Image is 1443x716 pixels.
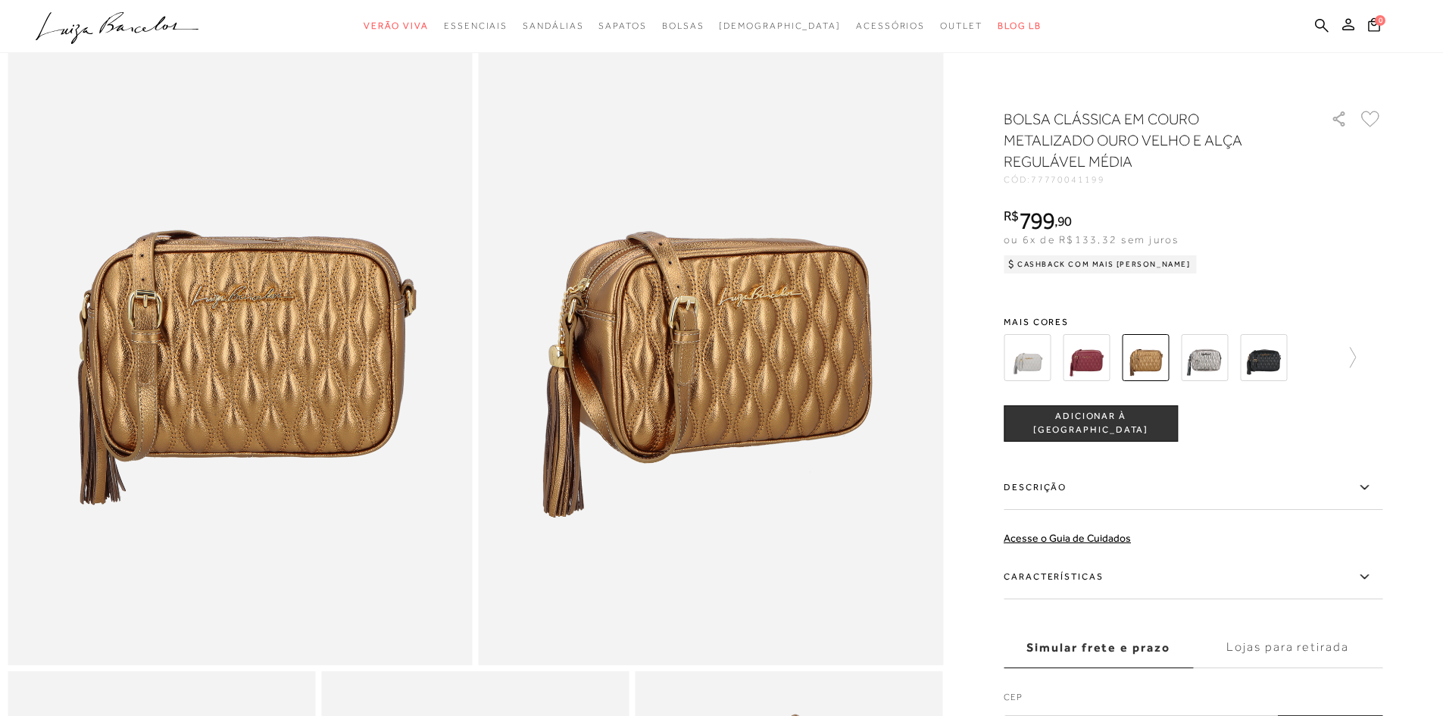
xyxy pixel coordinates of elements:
span: Sapatos [598,20,646,31]
label: CEP [1004,690,1382,711]
a: categoryNavScreenReaderText [598,12,646,40]
span: 77770041199 [1031,174,1105,185]
h1: BOLSA CLÁSSICA EM COURO METALIZADO OURO VELHO E ALÇA REGULÁVEL MÉDIA [1004,108,1288,172]
label: Descrição [1004,466,1382,510]
span: [DEMOGRAPHIC_DATA] [719,20,841,31]
a: categoryNavScreenReaderText [940,12,982,40]
i: , [1054,214,1072,228]
span: Acessórios [856,20,925,31]
a: categoryNavScreenReaderText [856,12,925,40]
span: Essenciais [444,20,508,31]
label: Lojas para retirada [1193,627,1382,668]
span: Outlet [940,20,982,31]
a: noSubCategoriesText [719,12,841,40]
a: BLOG LB [998,12,1042,40]
img: BOLSA CLÁSSICA EM COURO PRETO E ALÇA REGULÁVEL MÉDIA [1240,334,1287,381]
span: ou 6x de R$133,32 sem juros [1004,233,1179,245]
div: CÓD: [1004,175,1307,184]
div: Cashback com Mais [PERSON_NAME] [1004,255,1197,274]
img: BOLSA CLÁSSICA EM COURO METALIZADO OURO VELHO E ALÇA REGULÁVEL MÉDIA [1122,334,1169,381]
span: 799 [1019,207,1054,234]
span: Verão Viva [364,20,429,31]
span: ADICIONAR À [GEOGRAPHIC_DATA] [1004,410,1177,436]
label: Simular frete e prazo [1004,627,1193,668]
span: BLOG LB [998,20,1042,31]
span: Sandálias [523,20,583,31]
button: 0 [1363,17,1385,37]
span: 90 [1057,213,1072,229]
img: BOLSA CLÁSSICA EM COURO MARSALA E ALÇA REGULÁVEL MÉDIA [1063,334,1110,381]
a: categoryNavScreenReaderText [444,12,508,40]
button: ADICIONAR À [GEOGRAPHIC_DATA] [1004,405,1178,442]
img: BOLSA CLÁSSICA EM COURO CINZA ESTANHO E ALÇA REGULÁVEL MÉDIA [1004,334,1051,381]
i: R$ [1004,209,1019,223]
a: categoryNavScreenReaderText [523,12,583,40]
span: Mais cores [1004,317,1382,327]
a: Acesse o Guia de Cuidados [1004,532,1131,544]
span: Bolsas [662,20,704,31]
a: categoryNavScreenReaderText [364,12,429,40]
span: 0 [1375,15,1385,26]
label: Características [1004,555,1382,599]
a: categoryNavScreenReaderText [662,12,704,40]
img: BOLSA CLÁSSICA EM COURO METALIZADO TITÂNIO E ALÇA REGULÁVEL MÉDIA [1181,334,1228,381]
